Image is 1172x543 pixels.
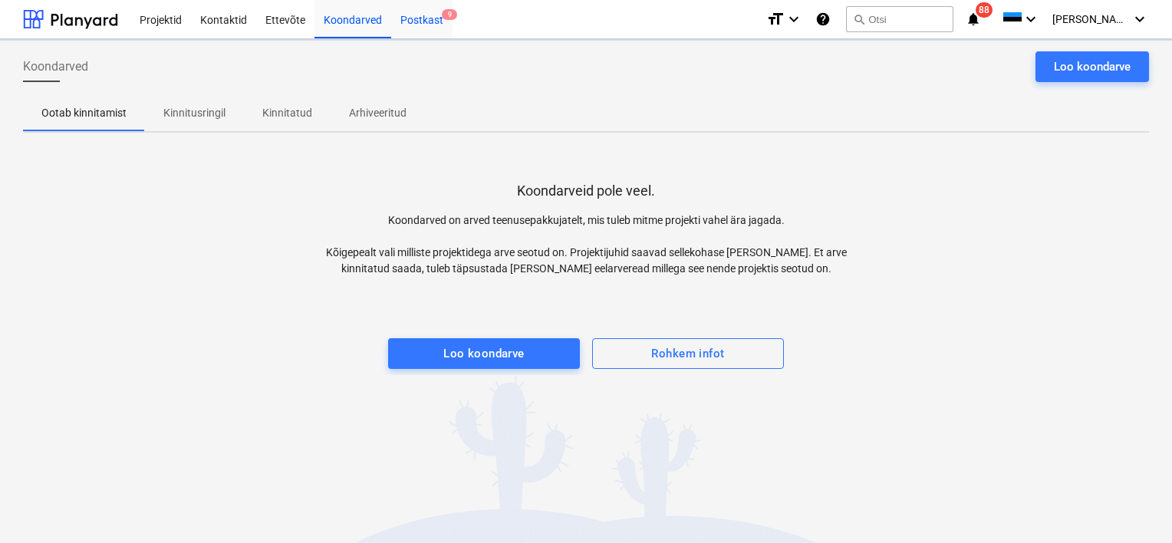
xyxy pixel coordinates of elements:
[846,6,953,32] button: Otsi
[1054,57,1131,77] div: Loo koondarve
[163,105,226,121] p: Kinnitusringil
[262,105,312,121] p: Kinnitatud
[853,13,865,25] span: search
[1022,10,1040,28] i: keyboard_arrow_down
[23,58,88,76] span: Koondarved
[651,344,724,364] div: Rohkem infot
[1131,10,1149,28] i: keyboard_arrow_down
[766,10,785,28] i: format_size
[517,182,655,200] p: Koondarveid pole veel.
[785,10,803,28] i: keyboard_arrow_down
[815,10,831,28] i: Abikeskus
[966,10,981,28] i: notifications
[41,105,127,121] p: Ootab kinnitamist
[976,2,993,18] span: 88
[349,105,407,121] p: Arhiveeritud
[1052,13,1129,25] span: [PERSON_NAME]
[305,212,867,277] p: Koondarved on arved teenusepakkujatelt, mis tuleb mitme projekti vahel ära jagada. Kõigepealt val...
[442,9,457,20] span: 9
[1035,51,1149,82] button: Loo koondarve
[443,344,525,364] div: Loo koondarve
[388,338,580,369] button: Loo koondarve
[592,338,784,369] button: Rohkem infot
